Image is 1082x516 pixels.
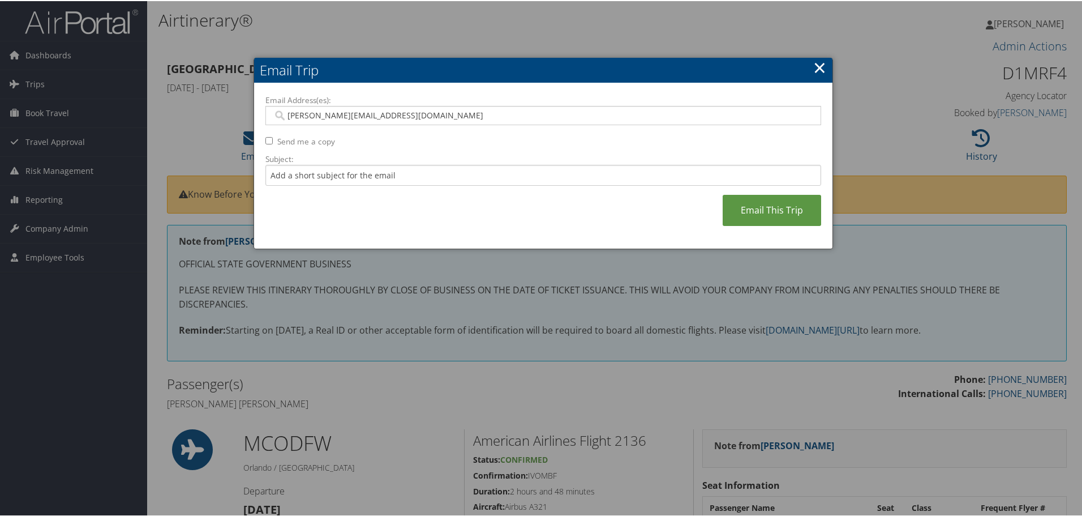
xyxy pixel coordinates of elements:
[723,194,821,225] a: Email This Trip
[273,109,813,120] input: Email address (Separate multiple email addresses with commas)
[254,57,832,82] h2: Email Trip
[265,93,821,105] label: Email Address(es):
[265,164,821,185] input: Add a short subject for the email
[277,135,335,146] label: Send me a copy
[265,152,821,164] label: Subject:
[813,55,826,78] a: ×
